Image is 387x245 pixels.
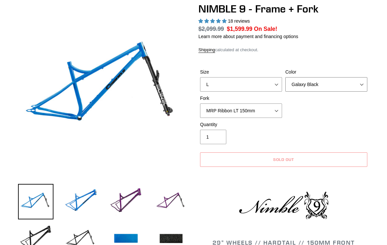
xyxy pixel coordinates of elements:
[63,184,99,219] img: Load image into Gallery viewer, NIMBLE 9 - Frame + Fork
[200,95,282,102] label: Fork
[285,69,367,76] label: Color
[198,47,215,53] a: Shipping
[227,26,253,32] span: $1,599.99
[200,121,282,128] label: Quantity
[273,157,294,162] span: Sold out
[198,26,224,32] s: $2,099.99
[198,47,369,53] div: calculated at checkout.
[198,34,298,39] a: Learn more about payment and financing options
[108,184,144,219] img: Load image into Gallery viewer, NIMBLE 9 - Frame + Fork
[18,184,53,219] img: Load image into Gallery viewer, NIMBLE 9 - Frame + Fork
[200,152,367,167] button: Sold out
[198,18,228,24] span: 4.89 stars
[254,25,277,33] span: On Sale!
[198,3,369,15] h1: NIMBLE 9 - Frame + Fork
[153,184,189,219] img: Load image into Gallery viewer, NIMBLE 9 - Frame + Fork
[228,18,250,24] span: 18 reviews
[200,69,282,76] label: Size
